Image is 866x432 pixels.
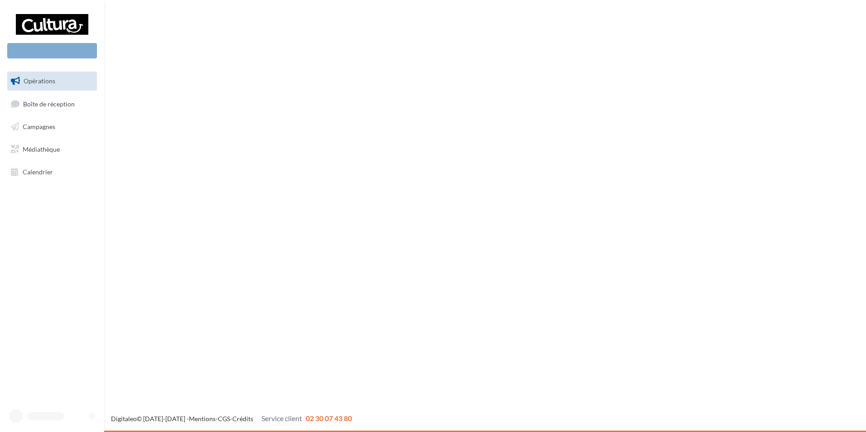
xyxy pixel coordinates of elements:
span: 02 30 07 43 80 [306,414,352,422]
span: © [DATE]-[DATE] - - - [111,415,352,422]
a: Crédits [232,415,253,422]
a: Digitaleo [111,415,137,422]
a: Opérations [5,72,99,91]
span: Campagnes [23,123,55,130]
span: Médiathèque [23,145,60,153]
a: CGS [218,415,230,422]
a: Boîte de réception [5,94,99,114]
span: Calendrier [23,168,53,175]
a: Calendrier [5,163,99,182]
span: Opérations [24,77,55,85]
span: Boîte de réception [23,100,75,107]
a: Mentions [189,415,216,422]
div: Nouvelle campagne [7,43,97,58]
a: Médiathèque [5,140,99,159]
a: Campagnes [5,117,99,136]
span: Service client [261,414,302,422]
